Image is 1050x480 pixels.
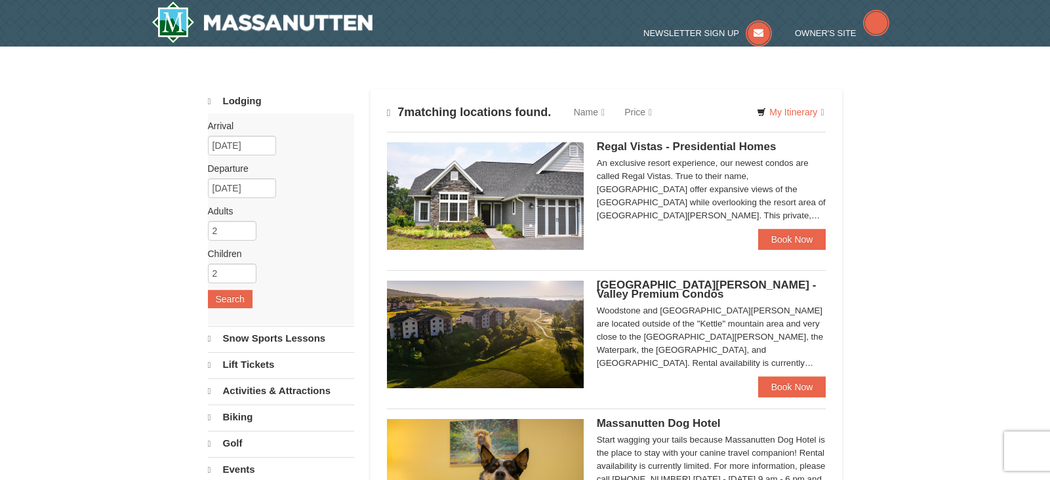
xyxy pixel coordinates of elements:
[597,157,826,222] div: An exclusive resort experience, our newest condos are called Regal Vistas. True to their name, [G...
[597,140,777,153] span: Regal Vistas - Presidential Homes
[795,28,889,38] a: Owner's Site
[151,1,373,43] img: Massanutten Resort Logo
[597,279,817,300] span: [GEOGRAPHIC_DATA][PERSON_NAME] - Valley Premium Condos
[208,326,354,351] a: Snow Sports Lessons
[387,281,584,388] img: 19219041-4-ec11c166.jpg
[597,417,721,430] span: Massanutten Dog Hotel
[208,162,344,175] label: Departure
[615,99,662,125] a: Price
[151,1,373,43] a: Massanutten Resort
[208,247,344,260] label: Children
[643,28,772,38] a: Newsletter Sign Up
[208,378,354,403] a: Activities & Attractions
[564,99,615,125] a: Name
[208,205,344,218] label: Adults
[208,119,344,132] label: Arrival
[795,28,857,38] span: Owner's Site
[643,28,739,38] span: Newsletter Sign Up
[208,290,252,308] button: Search
[597,304,826,370] div: Woodstone and [GEOGRAPHIC_DATA][PERSON_NAME] are located outside of the "Kettle" mountain area an...
[208,431,354,456] a: Golf
[748,102,832,122] a: My Itinerary
[387,142,584,250] img: 19218991-1-902409a9.jpg
[758,376,826,397] a: Book Now
[758,229,826,250] a: Book Now
[208,89,354,113] a: Lodging
[208,352,354,377] a: Lift Tickets
[208,405,354,430] a: Biking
